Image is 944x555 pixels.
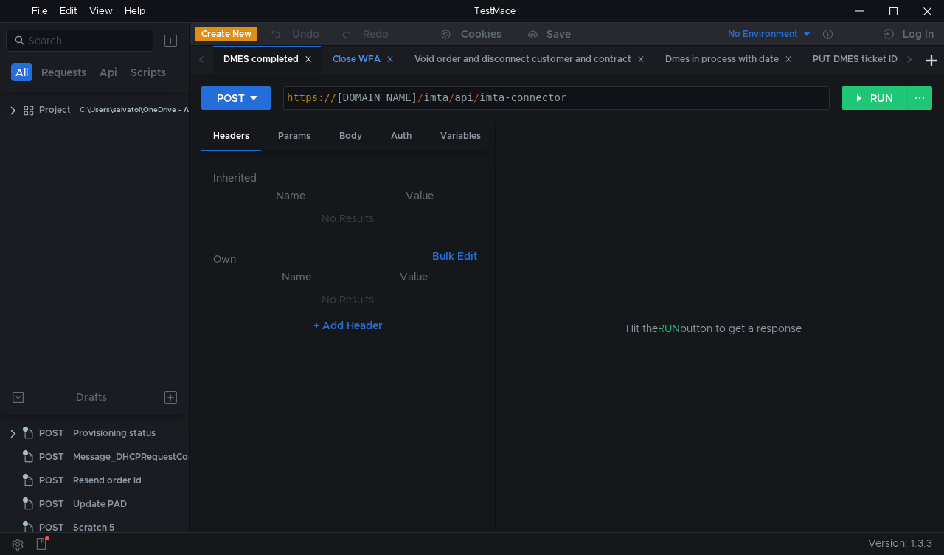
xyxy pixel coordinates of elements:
[80,99,378,121] div: C:\Users\salvatoi\OneDrive - AMDOCS\Backup Folders\Documents\testmace\Project
[73,493,127,515] div: Update PAD
[39,422,64,444] span: POST
[414,52,645,67] div: Void order and disconnect customer and contract
[728,27,798,41] div: No Environment
[73,517,114,539] div: Scratch 5
[322,212,374,225] nz-embed-empty: No Results
[356,268,471,286] th: Value
[266,123,322,150] div: Params
[126,63,170,81] button: Scripts
[39,446,64,468] span: POST
[73,469,142,492] div: Resend order id
[73,422,156,444] div: Provisioning status
[39,469,64,492] span: POST
[363,25,389,43] div: Redo
[201,86,271,110] button: POST
[11,63,32,81] button: All
[76,388,107,406] div: Drafts
[308,317,389,334] button: + Add Header
[903,25,934,43] div: Log In
[327,123,374,150] div: Body
[37,63,91,81] button: Requests
[546,29,571,39] div: Save
[39,99,71,121] div: Project
[223,52,312,67] div: DMES completed
[28,32,145,49] input: Search...
[257,23,330,45] button: Undo
[73,446,224,468] div: Message_DHCPRequestCompleted
[292,25,319,43] div: Undo
[461,25,502,43] div: Cookies
[428,123,493,150] div: Variables
[225,187,356,204] th: Name
[426,247,483,265] button: Bulk Edit
[39,517,64,539] span: POST
[330,23,399,45] button: Redo
[213,250,426,268] h6: Own
[195,27,257,41] button: Create New
[322,293,374,306] nz-embed-empty: No Results
[201,123,261,151] div: Headers
[626,320,802,337] span: Hit the button to get a response
[379,123,423,150] div: Auth
[813,52,911,67] div: PUT DMES ticket ID
[333,52,394,67] div: Close WFA
[213,169,483,187] h6: Inherited
[665,52,792,67] div: Dmes in process with date
[39,493,64,515] span: POST
[658,322,680,335] span: RUN
[710,22,813,46] button: No Environment
[842,86,908,110] button: RUN
[237,268,356,286] th: Name
[217,90,245,106] div: POST
[95,63,122,81] button: Api
[868,533,932,554] span: Version: 1.3.3
[356,187,483,204] th: Value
